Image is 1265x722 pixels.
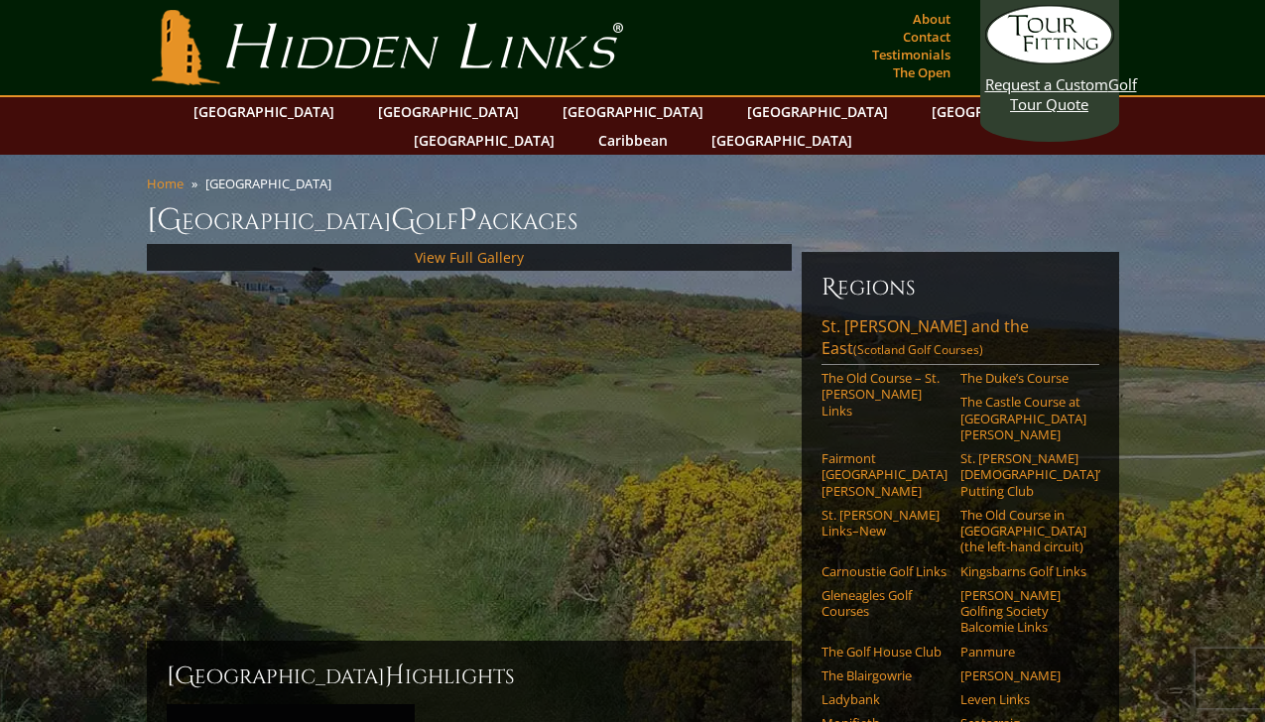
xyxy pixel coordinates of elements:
[415,248,524,267] a: View Full Gallery
[960,691,1086,707] a: Leven Links
[822,370,948,419] a: The Old Course – St. [PERSON_NAME] Links
[960,644,1086,660] a: Panmure
[404,126,565,155] a: [GEOGRAPHIC_DATA]
[588,126,678,155] a: Caribbean
[553,97,713,126] a: [GEOGRAPHIC_DATA]
[898,23,955,51] a: Contact
[960,507,1086,555] a: The Old Course in [GEOGRAPHIC_DATA] (the left-hand circuit)
[184,97,344,126] a: [GEOGRAPHIC_DATA]
[853,341,983,358] span: (Scotland Golf Courses)
[922,97,1082,126] a: [GEOGRAPHIC_DATA]
[167,661,772,692] h2: [GEOGRAPHIC_DATA] ighlights
[960,450,1086,499] a: St. [PERSON_NAME] [DEMOGRAPHIC_DATA]’ Putting Club
[701,126,862,155] a: [GEOGRAPHIC_DATA]
[960,587,1086,636] a: [PERSON_NAME] Golfing Society Balcomie Links
[822,587,948,620] a: Gleneagles Golf Courses
[822,272,1099,303] h6: Regions
[985,74,1108,94] span: Request a Custom
[391,200,416,240] span: G
[822,507,948,540] a: St. [PERSON_NAME] Links–New
[960,370,1086,386] a: The Duke’s Course
[822,450,948,499] a: Fairmont [GEOGRAPHIC_DATA][PERSON_NAME]
[822,644,948,660] a: The Golf House Club
[822,667,948,683] a: The Blairgowrie
[867,41,955,68] a: Testimonials
[822,691,948,707] a: Ladybank
[737,97,898,126] a: [GEOGRAPHIC_DATA]
[822,563,948,579] a: Carnoustie Golf Links
[985,5,1114,114] a: Request a CustomGolf Tour Quote
[385,661,405,692] span: H
[960,563,1086,579] a: Kingsbarns Golf Links
[908,5,955,33] a: About
[888,59,955,86] a: The Open
[960,667,1086,683] a: [PERSON_NAME]
[458,200,477,240] span: P
[960,394,1086,442] a: The Castle Course at [GEOGRAPHIC_DATA][PERSON_NAME]
[147,175,184,192] a: Home
[205,175,339,192] li: [GEOGRAPHIC_DATA]
[822,315,1099,365] a: St. [PERSON_NAME] and the East(Scotland Golf Courses)
[147,200,1119,240] h1: [GEOGRAPHIC_DATA] olf ackages
[368,97,529,126] a: [GEOGRAPHIC_DATA]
